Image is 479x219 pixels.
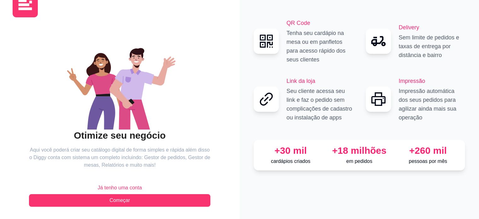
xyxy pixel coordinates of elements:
button: Começar [29,194,210,207]
div: animation [29,35,210,130]
span: Começar [110,197,130,204]
h2: Impressão [399,77,465,85]
p: cardápios criados [259,158,322,165]
p: Impressão automática dos seus pedidos para agilizar ainda mais sua operação [399,87,465,122]
h2: Otimize seu negócio [29,130,210,141]
div: +260 mil [396,145,460,156]
span: Já tenho uma conta [98,184,142,192]
div: +30 mil [259,145,322,156]
h2: QR Code [287,19,353,27]
h2: Link da loja [287,77,353,85]
p: pessoas por mês [396,158,460,165]
p: em pedidos [328,158,391,165]
p: Seu cliente acessa seu link e faz o pedido sem complicações de cadastro ou instalação de apps [287,87,353,122]
button: Já tenho uma conta [29,182,210,194]
article: Aqui você poderá criar seu catálogo digital de forma simples e rápida além disso o Diggy conta co... [29,146,210,169]
p: Sem limite de pedidos e taxas de entrega por distância e bairro [399,33,465,60]
p: Tenha seu cardápio na mesa ou em panfletos para acesso rápido dos seus clientes [287,29,353,64]
h2: Delivery [399,23,465,32]
div: +18 milhões [328,145,391,156]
